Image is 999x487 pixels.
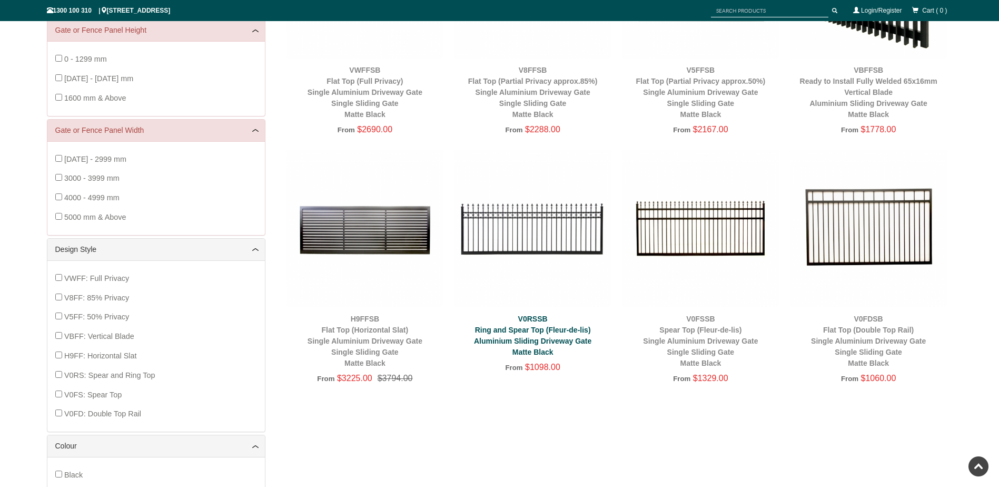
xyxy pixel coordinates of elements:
[64,94,126,102] span: 1600 mm & Above
[505,364,522,372] span: From
[474,315,591,356] a: V0RSSBRing and Spear Top (Fleur-de-lis)Aluminium Sliding Driveway GateMatte Black
[64,174,120,182] span: 3000 - 3999 mm
[64,352,137,360] span: H9FF: Horizontal Slat
[64,155,126,163] span: [DATE] - 2999 mm
[673,375,690,383] span: From
[317,375,334,383] span: From
[337,374,372,383] span: $3225.00
[788,205,999,450] iframe: LiveChat chat widget
[55,25,257,36] a: Gate or Fence Panel Height
[64,193,120,202] span: 4000 - 4999 mm
[357,125,392,134] span: $2690.00
[64,55,107,63] span: 0 - 1299 mm
[922,7,947,14] span: Cart ( 0 )
[308,66,422,119] a: VWFFSBFlat Top (Full Privacy)Single Aluminium Driveway GateSingle Sliding GateMatte Black
[525,363,560,372] span: $1098.00
[861,125,896,134] span: $1778.00
[308,315,422,367] a: H9FFSBFlat Top (Horizontal Slat)Single Aluminium Driveway GateSingle Sliding GateMatte Black
[790,150,947,307] img: V0FDSB - Flat Top (Double Top Rail) - Single Aluminium Driveway Gate - Single Sliding Gate - Matt...
[673,126,690,134] span: From
[505,126,522,134] span: From
[55,441,257,452] a: Colour
[622,150,779,307] img: V0FSSB - Spear Top (Fleur-de-lis) - Single Aluminium Driveway Gate - Single Sliding Gate - Matte ...
[55,244,257,255] a: Design Style
[372,374,413,383] span: $3794.00
[693,125,728,134] span: $2167.00
[64,471,83,479] span: Black
[64,313,129,321] span: V5FF: 50% Privacy
[47,7,171,14] span: 1300 100 310 | [STREET_ADDRESS]
[454,150,611,307] img: V0RSSB - Ring and Spear Top (Fleur-de-lis) - Aluminium Sliding Driveway Gate - Matte Black - Gate...
[55,125,257,136] a: Gate or Fence Panel Width
[64,294,129,302] span: V8FF: 85% Privacy
[64,391,122,399] span: V0FS: Spear Top
[64,332,134,340] span: VBFF: Vertical Blade
[338,126,355,134] span: From
[800,66,937,119] a: VBFFSBReady to Install Fully Welded 65x16mm Vertical BladeAluminium Sliding Driveway GateMatte Black
[468,66,598,119] a: V8FFSBFlat Top (Partial Privacy approx.85%)Single Aluminium Driveway GateSingle Sliding GateMatte...
[861,7,902,14] a: Login/Register
[643,315,758,367] a: V0FSSBSpear Top (Fleur-de-lis)Single Aluminium Driveway GateSingle Sliding GateMatte Black
[64,410,141,418] span: V0FD: Double Top Rail
[286,150,444,307] img: H9FFSB - Flat Top (Horizontal Slat) - Single Aluminium Driveway Gate - Single Sliding Gate - Matt...
[64,213,126,221] span: 5000 mm & Above
[841,126,858,134] span: From
[525,125,560,134] span: $2288.00
[64,74,133,83] span: [DATE] - [DATE] mm
[64,371,155,379] span: V0RS: Spear and Ring Top
[693,374,728,383] span: $1329.00
[711,4,828,17] input: SEARCH PRODUCTS
[64,274,129,283] span: VWFF: Full Privacy
[636,66,766,119] a: V5FFSBFlat Top (Partial Privacy approx.50%)Single Aluminium Driveway GateSingle Sliding GateMatte...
